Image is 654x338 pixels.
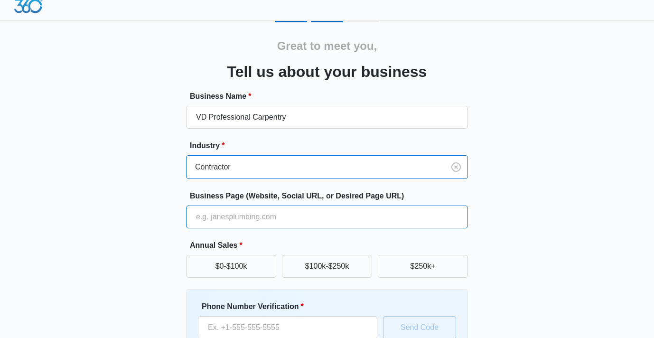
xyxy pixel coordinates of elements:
button: $100k-$250k [282,255,372,278]
button: $0-$100k [186,255,276,278]
label: Business Name [190,91,472,102]
button: Clear [448,160,464,175]
h2: Great to meet you, [277,38,377,55]
button: $250k+ [378,255,468,278]
label: Business Page (Website, Social URL, or Desired Page URL) [190,190,472,202]
h3: Tell us about your business [227,60,427,83]
label: Industry [190,140,472,151]
input: e.g. janesplumbing.com [186,206,468,228]
label: Phone Number Verification [202,301,381,312]
input: e.g. Jane's Plumbing [186,106,468,129]
label: Annual Sales [190,240,472,251]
